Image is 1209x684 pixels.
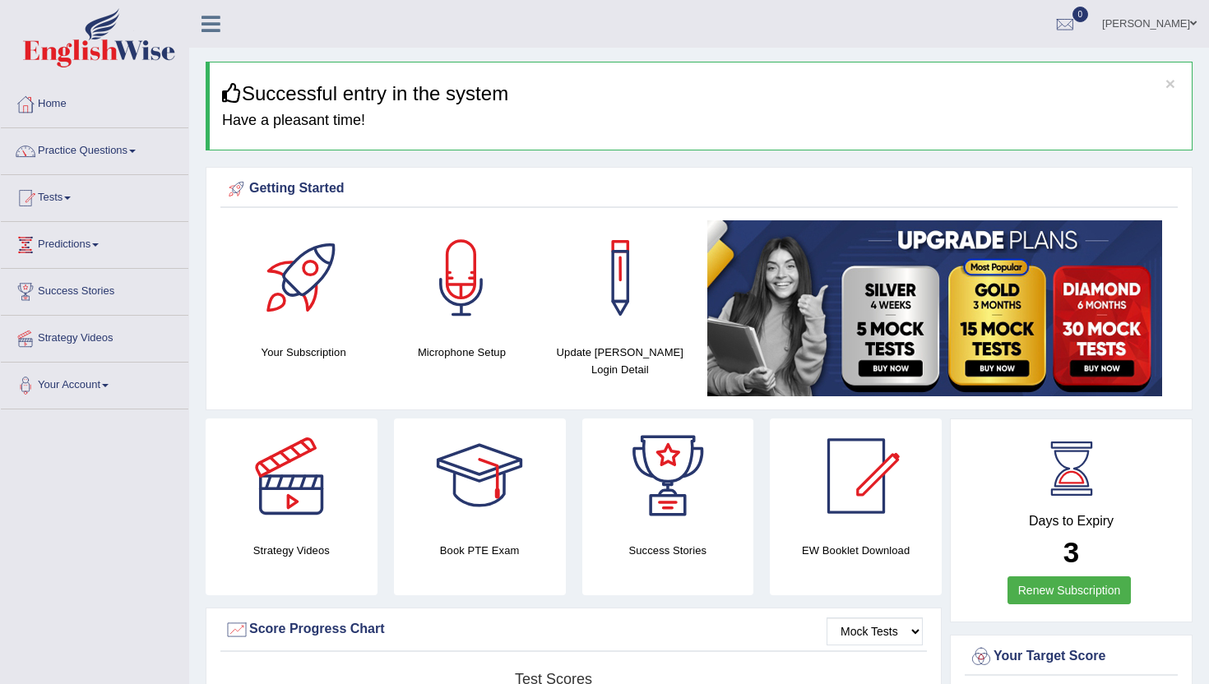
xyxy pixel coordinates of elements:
[225,617,923,642] div: Score Progress Chart
[1,81,188,122] a: Home
[233,344,374,361] h4: Your Subscription
[1,363,188,404] a: Your Account
[582,542,754,559] h4: Success Stories
[707,220,1162,396] img: small5.jpg
[969,645,1174,669] div: Your Target Score
[1072,7,1089,22] span: 0
[1,316,188,357] a: Strategy Videos
[1063,536,1079,568] b: 3
[1,269,188,310] a: Success Stories
[1,175,188,216] a: Tests
[222,83,1179,104] h3: Successful entry in the system
[969,514,1174,529] h4: Days to Expiry
[1,128,188,169] a: Practice Questions
[1007,576,1132,604] a: Renew Subscription
[391,344,532,361] h4: Microphone Setup
[770,542,942,559] h4: EW Booklet Download
[1165,75,1175,92] button: ×
[206,542,378,559] h4: Strategy Videos
[1,222,188,263] a: Predictions
[394,542,566,559] h4: Book PTE Exam
[549,344,691,378] h4: Update [PERSON_NAME] Login Detail
[225,177,1174,201] div: Getting Started
[222,113,1179,129] h4: Have a pleasant time!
